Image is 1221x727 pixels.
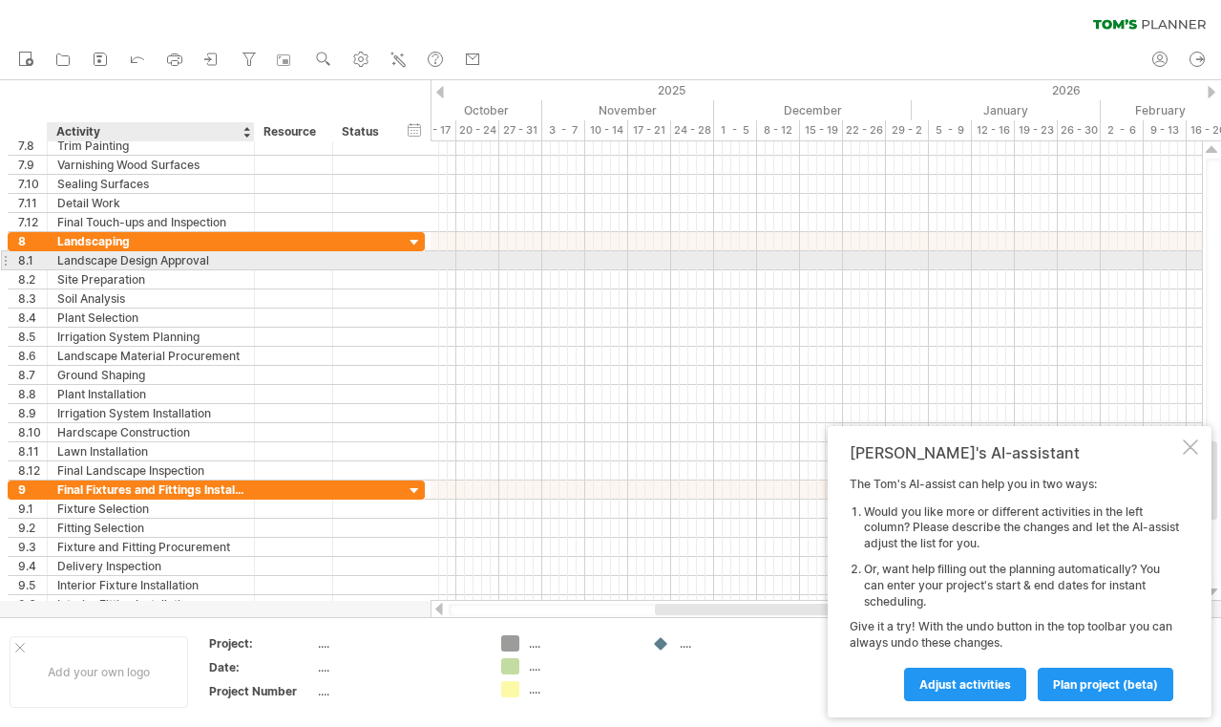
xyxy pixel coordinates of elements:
div: Landscape Material Procurement [57,347,244,365]
div: 9 [18,481,47,499]
div: 9.3 [18,538,47,556]
li: Or, want help filling out the planning automatically? You can enter your project's start & end da... [864,562,1179,609]
div: Hardscape Construction [57,423,244,441]
div: .... [680,635,784,652]
a: plan project (beta) [1038,668,1173,701]
li: Would you like more or different activities in the left column? Please describe the changes and l... [864,504,1179,552]
div: 9.2 [18,519,47,537]
div: 20 - 24 [456,120,499,140]
div: 8.6 [18,347,47,365]
div: 8.5 [18,328,47,346]
div: 29 - 2 [886,120,929,140]
div: 10 - 14 [585,120,628,140]
div: 7.11 [18,194,47,212]
div: 8.12 [18,461,47,480]
div: 27 - 31 [499,120,542,140]
div: Final Touch-ups and Inspection [57,213,244,231]
div: Landscaping [57,232,244,250]
div: Resource [263,122,322,141]
div: Interior Fixture Installation [57,576,244,594]
div: .... [318,659,478,675]
div: Project: [209,635,314,652]
div: 19 - 23 [1015,120,1058,140]
div: Irrigation System Planning [57,328,244,346]
div: .... [529,635,633,652]
div: .... [529,658,633,674]
div: .... [529,681,633,697]
div: Plant Selection [57,309,244,327]
div: Sealing Surfaces [57,175,244,193]
div: 8.1 [18,251,47,269]
div: 9.4 [18,557,47,575]
div: 26 - 30 [1058,120,1101,140]
span: Adjust activities [919,677,1011,692]
div: Trim Painting [57,137,244,155]
div: 8 - 12 [757,120,800,140]
div: 8.9 [18,404,47,422]
div: [PERSON_NAME]'s AI-assistant [850,443,1179,462]
div: Final Landscape Inspection [57,461,244,480]
div: 8.8 [18,385,47,403]
div: 7.8 [18,137,47,155]
div: January 2026 [912,100,1101,120]
div: Interior Fitting Installation [57,595,244,613]
div: Ground Shaping [57,366,244,384]
div: Fitting Selection [57,519,244,537]
div: 8.11 [18,442,47,460]
div: Lawn Installation [57,442,244,460]
div: 5 - 9 [929,120,972,140]
div: 8.3 [18,289,47,308]
div: Status [342,122,384,141]
div: Soil Analysis [57,289,244,308]
div: Detail Work [57,194,244,212]
div: 9.1 [18,500,47,518]
div: 24 - 28 [671,120,714,140]
div: Delivery Inspection [57,557,244,575]
div: 8.7 [18,366,47,384]
div: Landscape Design Approval [57,251,244,269]
div: 7.9 [18,156,47,174]
div: .... [318,683,478,699]
div: Add your own logo [10,636,188,708]
div: Fixture and Fitting Procurement [57,538,244,556]
div: Site Preparation [57,270,244,289]
div: 8.2 [18,270,47,289]
div: The Tom's AI-assist can help you in two ways: Give it a try! With the undo button in the top tool... [850,477,1179,700]
div: 9 - 13 [1144,120,1187,140]
div: 7.12 [18,213,47,231]
div: 7.10 [18,175,47,193]
div: Activity [56,122,243,141]
div: 1 - 5 [714,120,757,140]
div: November 2025 [542,100,714,120]
div: 12 - 16 [972,120,1015,140]
span: plan project (beta) [1053,677,1158,692]
div: Fixture Selection [57,500,244,518]
div: 8.10 [18,423,47,441]
div: 13 - 17 [413,120,456,140]
div: October 2025 [345,100,542,120]
div: Irrigation System Installation [57,404,244,422]
div: 3 - 7 [542,120,585,140]
div: 9.6 [18,595,47,613]
div: 9.5 [18,576,47,594]
div: Date: [209,659,314,675]
div: 17 - 21 [628,120,671,140]
div: Plant Installation [57,385,244,403]
div: 22 - 26 [843,120,886,140]
div: .... [318,635,478,652]
div: Final Fixtures and Fittings Installations [57,481,244,499]
div: Project Number [209,683,314,699]
div: December 2025 [714,100,912,120]
div: 8.4 [18,309,47,327]
div: 15 - 19 [800,120,843,140]
a: Adjust activities [904,668,1026,701]
div: 2 - 6 [1101,120,1144,140]
div: Varnishing Wood Surfaces [57,156,244,174]
div: 8 [18,232,47,250]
